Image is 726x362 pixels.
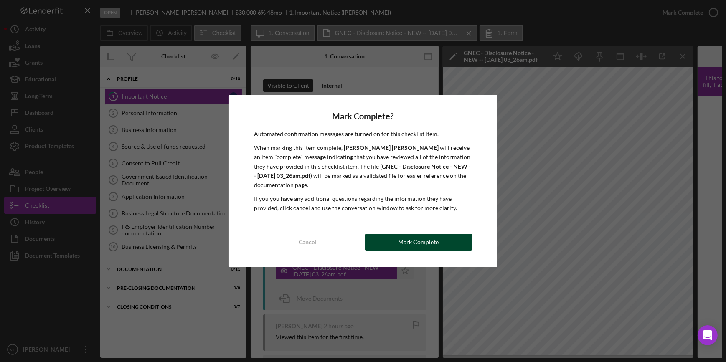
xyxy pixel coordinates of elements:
[299,234,316,251] div: Cancel
[254,194,472,213] p: If you you have any additional questions regarding the information they have provided, click canc...
[254,111,472,121] h4: Mark Complete?
[254,129,472,139] p: Automated confirmation messages are turned on for this checklist item.
[254,234,361,251] button: Cancel
[254,143,472,190] p: When marking this item complete, will receive an item "complete" message indicating that you have...
[365,234,472,251] button: Mark Complete
[344,144,439,151] b: [PERSON_NAME] [PERSON_NAME]
[698,325,718,345] div: Open Intercom Messenger
[398,234,439,251] div: Mark Complete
